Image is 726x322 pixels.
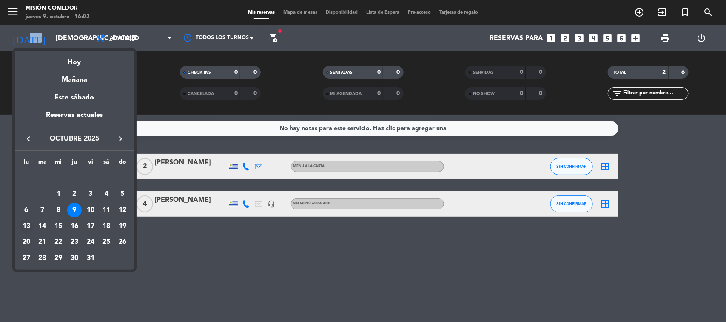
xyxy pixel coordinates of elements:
div: 28 [35,251,50,266]
td: 20 de octubre de 2025 [18,234,34,251]
div: 22 [51,235,65,249]
div: 16 [67,219,82,234]
td: 3 de octubre de 2025 [83,186,99,202]
div: 6 [19,203,34,217]
div: 1 [51,187,65,201]
td: 10 de octubre de 2025 [83,202,99,218]
td: 30 de octubre de 2025 [66,250,83,266]
td: 22 de octubre de 2025 [50,234,66,251]
td: OCT. [18,170,131,186]
td: 19 de octubre de 2025 [114,218,131,234]
td: 6 de octubre de 2025 [18,202,34,218]
th: sábado [99,157,115,170]
td: 9 de octubre de 2025 [66,202,83,218]
th: viernes [83,157,99,170]
td: 24 de octubre de 2025 [83,234,99,251]
td: 31 de octubre de 2025 [83,250,99,266]
div: 11 [99,203,114,217]
button: keyboard_arrow_right [113,133,128,144]
div: 21 [35,235,50,249]
td: 13 de octubre de 2025 [18,218,34,234]
div: 19 [115,219,130,234]
div: 30 [67,251,82,266]
div: Hoy [15,51,134,68]
td: 2 de octubre de 2025 [66,186,83,202]
td: 23 de octubre de 2025 [66,234,83,251]
div: 7 [35,203,50,217]
div: 27 [19,251,34,266]
div: 15 [51,219,65,234]
div: 17 [83,219,98,234]
div: 10 [83,203,98,217]
div: 3 [83,187,98,201]
button: keyboard_arrow_left [21,133,36,144]
td: 28 de octubre de 2025 [34,250,51,266]
td: 11 de octubre de 2025 [99,202,115,218]
th: martes [34,157,51,170]
i: keyboard_arrow_right [115,134,125,144]
div: 5 [115,187,130,201]
td: 27 de octubre de 2025 [18,250,34,266]
div: 24 [83,235,98,249]
div: Mañana [15,68,134,85]
td: 5 de octubre de 2025 [114,186,131,202]
td: 1 de octubre de 2025 [50,186,66,202]
div: 18 [99,219,114,234]
div: 9 [67,203,82,217]
th: domingo [114,157,131,170]
td: 4 de octubre de 2025 [99,186,115,202]
td: 18 de octubre de 2025 [99,218,115,234]
div: 2 [67,187,82,201]
td: 14 de octubre de 2025 [34,218,51,234]
td: 15 de octubre de 2025 [50,218,66,234]
td: 26 de octubre de 2025 [114,234,131,251]
div: 29 [51,251,65,266]
td: 16 de octubre de 2025 [66,218,83,234]
div: 13 [19,219,34,234]
span: octubre 2025 [36,133,113,144]
th: jueves [66,157,83,170]
div: 14 [35,219,50,234]
td: 25 de octubre de 2025 [99,234,115,251]
div: 31 [83,251,98,266]
div: 20 [19,235,34,249]
div: 25 [99,235,114,249]
div: 8 [51,203,65,217]
div: 23 [67,235,82,249]
td: 7 de octubre de 2025 [34,202,51,218]
div: 26 [115,235,130,249]
td: 21 de octubre de 2025 [34,234,51,251]
div: Este sábado [15,86,134,110]
td: 12 de octubre de 2025 [114,202,131,218]
th: miércoles [50,157,66,170]
td: 8 de octubre de 2025 [50,202,66,218]
div: Reservas actuales [15,110,134,127]
div: 12 [115,203,130,217]
div: 4 [99,187,114,201]
td: 29 de octubre de 2025 [50,250,66,266]
i: keyboard_arrow_left [23,134,34,144]
td: 17 de octubre de 2025 [83,218,99,234]
th: lunes [18,157,34,170]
